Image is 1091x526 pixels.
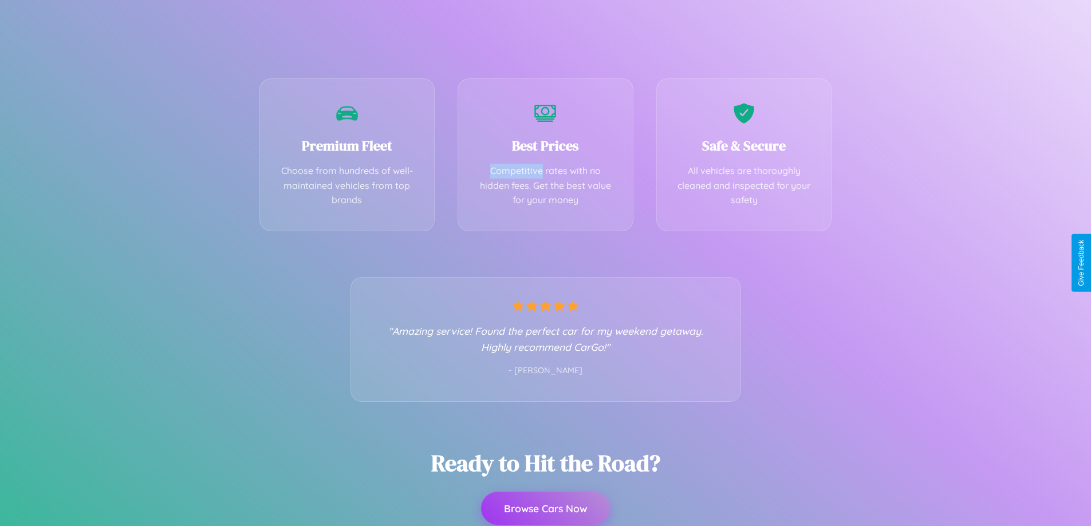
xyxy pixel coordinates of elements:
h3: Safe & Secure [674,136,814,155]
p: Choose from hundreds of well-maintained vehicles from top brands [277,164,418,208]
p: - [PERSON_NAME] [374,363,718,378]
div: Give Feedback [1077,240,1085,286]
p: All vehicles are thoroughly cleaned and inspected for your safety [674,164,814,208]
h2: Ready to Hit the Road? [431,448,660,478]
button: Browse Cars Now [481,492,610,525]
p: "Amazing service! Found the perfect car for my weekend getaway. Highly recommend CarGo!" [374,323,718,355]
h3: Premium Fleet [277,136,418,155]
p: Competitive rates with no hidden fees. Get the best value for your money [475,164,616,208]
h3: Best Prices [475,136,616,155]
